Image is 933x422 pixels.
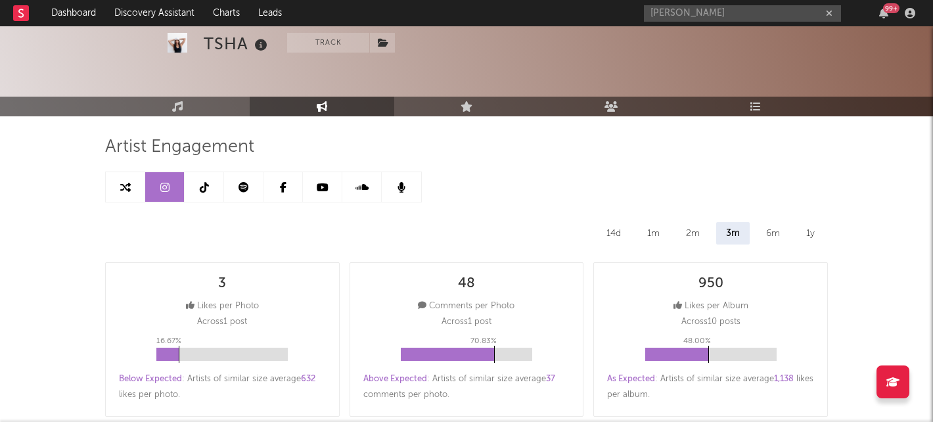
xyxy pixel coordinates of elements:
[879,8,888,18] button: 99+
[301,375,315,383] span: 632
[716,222,750,245] div: 3m
[698,276,723,292] div: 950
[197,314,247,330] p: Across 1 post
[676,222,710,245] div: 2m
[186,298,259,314] div: Likes per Photo
[774,375,794,383] span: 1,138
[673,298,748,314] div: Likes per Album
[218,276,226,292] div: 3
[756,222,790,245] div: 6m
[796,222,825,245] div: 1y
[607,375,655,383] span: As Expected
[883,3,899,13] div: 99 +
[105,139,254,155] span: Artist Engagement
[683,333,711,349] p: 48.00 %
[119,375,182,383] span: Below Expected
[607,371,814,403] div: : Artists of similar size average likes per album .
[458,276,475,292] div: 48
[470,333,497,349] p: 70.83 %
[546,375,555,383] span: 37
[644,5,841,22] input: Search for artists
[156,333,181,349] p: 16.67 %
[637,222,670,245] div: 1m
[442,314,491,330] p: Across 1 post
[597,222,631,245] div: 14d
[363,371,570,403] div: : Artists of similar size average comments per photo .
[204,33,271,55] div: TSHA
[287,33,369,53] button: Track
[119,371,326,403] div: : Artists of similar size average likes per photo .
[681,314,740,330] p: Across 10 posts
[418,298,514,314] div: Comments per Photo
[363,375,427,383] span: Above Expected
